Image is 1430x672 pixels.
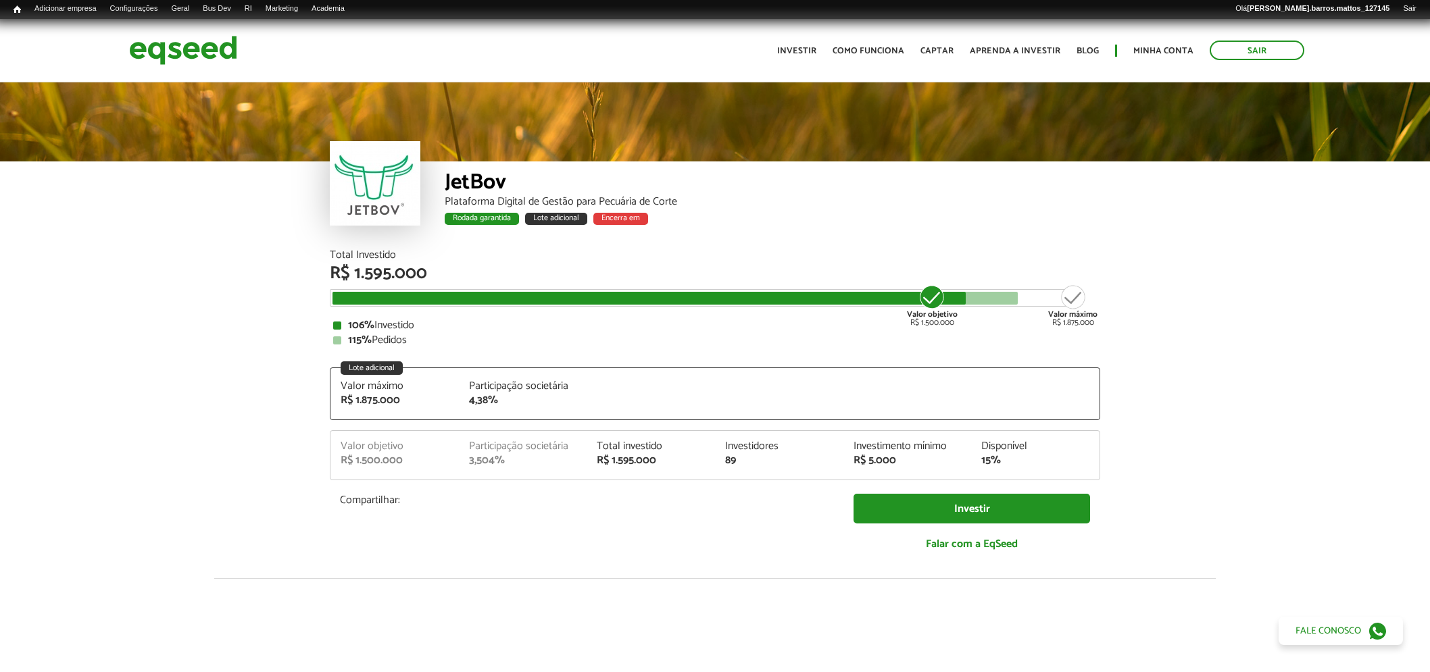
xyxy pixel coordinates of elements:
[445,172,1100,197] div: JetBov
[1247,4,1389,12] strong: [PERSON_NAME].barros.mattos_127145
[164,3,196,14] a: Geral
[1048,308,1098,321] strong: Valor máximo
[981,455,1089,466] div: 15%
[445,197,1100,207] div: Plataforma Digital de Gestão para Pecuária de Corte
[597,441,705,452] div: Total investido
[525,213,587,225] div: Lote adicional
[907,284,958,327] div: R$ 1.500.000
[259,3,305,14] a: Marketing
[854,455,962,466] div: R$ 5.000
[341,395,449,406] div: R$ 1.875.000
[469,441,577,452] div: Participação societária
[7,3,28,16] a: Início
[348,316,374,334] strong: 106%
[597,455,705,466] div: R$ 1.595.000
[28,3,103,14] a: Adicionar empresa
[777,47,816,55] a: Investir
[833,47,904,55] a: Como funciona
[1077,47,1099,55] a: Blog
[330,265,1100,282] div: R$ 1.595.000
[341,455,449,466] div: R$ 1.500.000
[854,530,1090,558] a: Falar com a EqSeed
[238,3,259,14] a: RI
[1396,3,1423,14] a: Sair
[14,5,21,14] span: Início
[1133,47,1193,55] a: Minha conta
[103,3,165,14] a: Configurações
[1048,284,1098,327] div: R$ 1.875.000
[469,395,577,406] div: 4,38%
[129,32,237,68] img: EqSeed
[1210,41,1304,60] a: Sair
[593,213,648,225] div: Encerra em
[341,361,403,375] div: Lote adicional
[920,47,954,55] a: Captar
[981,441,1089,452] div: Disponível
[341,441,449,452] div: Valor objetivo
[445,213,519,225] div: Rodada garantida
[1279,617,1403,645] a: Fale conosco
[333,320,1097,331] div: Investido
[469,381,577,392] div: Participação societária
[333,335,1097,346] div: Pedidos
[330,250,1100,261] div: Total Investido
[305,3,351,14] a: Academia
[854,441,962,452] div: Investimento mínimo
[725,441,833,452] div: Investidores
[907,308,958,321] strong: Valor objetivo
[970,47,1060,55] a: Aprenda a investir
[725,455,833,466] div: 89
[340,494,833,507] p: Compartilhar:
[854,494,1090,524] a: Investir
[196,3,238,14] a: Bus Dev
[348,331,372,349] strong: 115%
[1229,3,1396,14] a: Olá[PERSON_NAME].barros.mattos_127145
[469,455,577,466] div: 3,504%
[341,381,449,392] div: Valor máximo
